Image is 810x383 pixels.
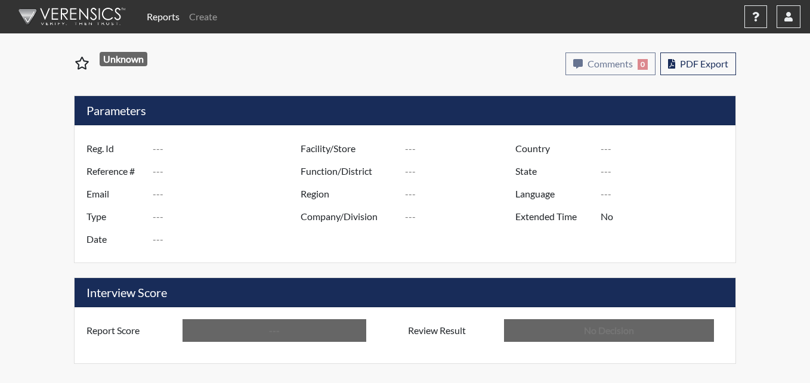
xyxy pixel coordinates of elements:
[75,96,735,125] h5: Parameters
[78,319,183,342] label: Report Score
[78,160,153,183] label: Reference #
[153,137,304,160] input: ---
[601,183,732,205] input: ---
[183,319,366,342] input: ---
[184,5,222,29] a: Create
[75,278,735,307] h5: Interview Score
[405,205,518,228] input: ---
[153,183,304,205] input: ---
[601,137,732,160] input: ---
[78,205,153,228] label: Type
[399,319,504,342] label: Review Result
[153,228,304,251] input: ---
[506,137,601,160] label: Country
[405,160,518,183] input: ---
[565,52,656,75] button: Comments0
[78,228,153,251] label: Date
[100,52,148,66] span: Unknown
[292,183,405,205] label: Region
[292,160,405,183] label: Function/District
[292,137,405,160] label: Facility/Store
[601,205,732,228] input: ---
[506,205,601,228] label: Extended Time
[142,5,184,29] a: Reports
[153,160,304,183] input: ---
[660,52,736,75] button: PDF Export
[638,59,648,70] span: 0
[153,205,304,228] input: ---
[601,160,732,183] input: ---
[78,183,153,205] label: Email
[588,58,633,69] span: Comments
[506,183,601,205] label: Language
[504,319,714,342] input: No Decision
[78,137,153,160] label: Reg. Id
[680,58,728,69] span: PDF Export
[292,205,405,228] label: Company/Division
[506,160,601,183] label: State
[405,137,518,160] input: ---
[405,183,518,205] input: ---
